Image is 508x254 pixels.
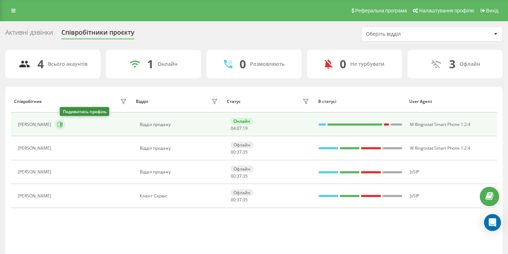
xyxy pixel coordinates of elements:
[350,61,385,67] div: Не турбувати
[231,197,236,203] span: 00
[231,150,248,155] div: : :
[419,8,474,13] span: Налаштування профілю
[410,193,419,199] span: JsSIP
[231,197,248,202] div: : :
[250,61,284,67] div: Розмовляють
[18,169,53,174] div: [PERSON_NAME]
[237,149,242,155] span: 37
[410,121,470,127] span: M Ringostat Smart Phone 1.2.4
[340,57,346,71] div: 0
[37,57,44,71] div: 4
[18,122,53,127] div: [PERSON_NAME]
[18,146,53,151] div: [PERSON_NAME]
[243,149,248,155] span: 35
[231,173,236,179] span: 00
[240,57,246,71] div: 0
[237,173,242,179] span: 37
[231,125,236,131] span: 04
[355,8,407,13] span: Реферальна програма
[410,169,419,175] span: JsSIP
[231,166,253,172] div: Офлайн
[460,61,480,67] div: Офлайн
[231,149,236,155] span: 00
[140,194,220,198] div: Клієнт Сервіс
[14,99,42,104] div: Співробітник
[158,61,177,67] div: Онлайн
[5,29,53,40] div: Активні дзвінки
[237,197,242,203] span: 37
[136,99,148,104] div: Відділ
[140,169,220,174] div: Відділ продажу
[140,122,220,127] div: Відділ продажу
[60,107,109,116] div: Подивитись профіль
[409,99,494,104] div: User Agent
[231,126,248,131] div: : :
[231,118,253,125] div: Онлайн
[449,57,455,71] div: 3
[366,31,450,37] div: Оберіть відділ
[243,197,248,203] span: 35
[147,57,153,71] div: 1
[227,99,241,104] div: Статус
[61,29,134,40] div: Співробітники проєкту
[318,99,403,104] div: В статусі
[140,146,220,151] div: Відділ продажу
[237,125,242,131] span: 07
[231,174,248,179] div: : :
[18,194,53,198] div: [PERSON_NAME]
[486,8,498,13] span: Вихід
[231,142,253,148] div: Офлайн
[243,173,248,179] span: 35
[231,189,253,196] div: Офлайн
[484,214,501,231] div: Open Intercom Messenger
[410,145,470,151] span: W Ringostat Smart Phone 1.2.4
[48,61,87,67] div: Всього акаунтів
[243,125,248,131] span: 19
